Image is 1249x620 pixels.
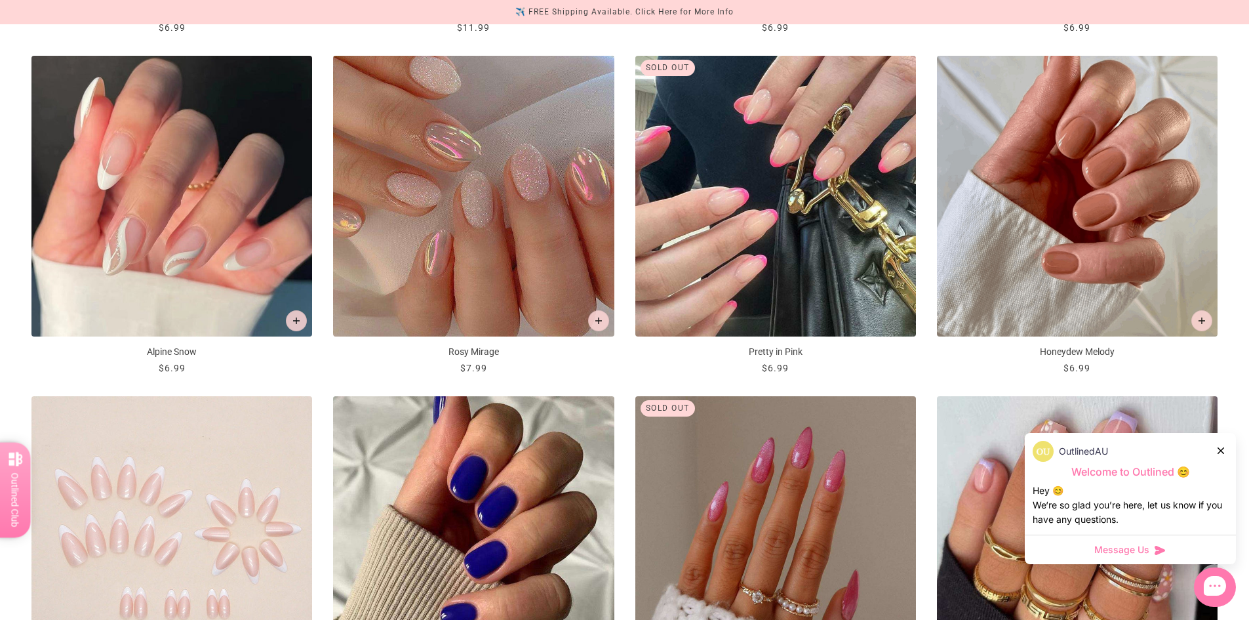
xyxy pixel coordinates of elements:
[159,363,186,373] span: $6.99
[1033,484,1228,527] div: Hey 😊 We‘re so glad you’re here, let us know if you have any questions.
[635,345,916,359] p: Pretty in Pink
[635,56,916,375] a: Pretty in Pink
[937,56,1218,375] a: Honeydew Melody
[1063,22,1090,33] span: $6.99
[641,60,695,76] div: Sold out
[159,22,186,33] span: $6.99
[762,363,789,373] span: $6.99
[515,5,734,19] div: ✈️ FREE Shipping Available. Click Here for More Info
[286,310,307,331] button: Add to cart
[1059,444,1108,459] p: OutlinedAU
[31,345,312,359] p: Alpine Snow
[641,400,695,417] div: Sold out
[1033,465,1228,479] p: Welcome to Outlined 😊
[1191,310,1212,331] button: Add to cart
[333,345,614,359] p: Rosy Mirage
[937,345,1218,359] p: Honeydew Melody
[937,56,1218,337] img: Honeydew Melody-Press on Manicure-Outlined
[31,56,312,375] a: Alpine Snow
[1094,543,1149,556] span: Message Us
[1063,363,1090,373] span: $6.99
[460,363,487,373] span: $7.99
[762,22,789,33] span: $6.99
[1033,441,1054,462] img: data:image/png;base64,iVBORw0KGgoAAAANSUhEUgAAACQAAAAkCAYAAADhAJiYAAACJklEQVR4AexUO28TQRice/mFQxI...
[588,310,609,331] button: Add to cart
[333,56,614,375] a: Rosy Mirage
[457,22,490,33] span: $11.99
